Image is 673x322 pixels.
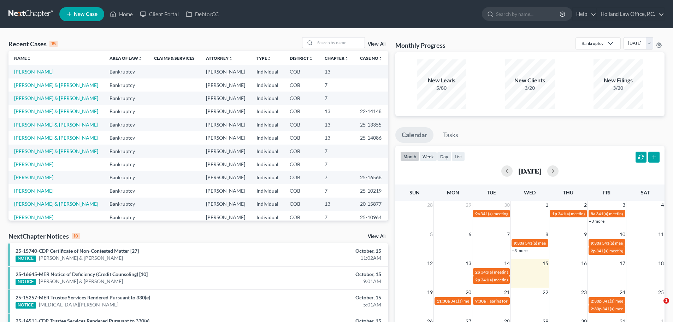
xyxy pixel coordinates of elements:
h2: [DATE] [518,167,542,175]
td: 25-13355 [354,118,388,131]
td: 7 [319,184,354,197]
button: day [437,152,451,161]
td: Individual [251,171,284,184]
span: 9:30a [591,240,601,246]
td: 22-14148 [354,105,388,118]
a: View All [368,234,385,239]
a: [PERSON_NAME] & [PERSON_NAME] [14,95,98,101]
a: [PERSON_NAME] & [PERSON_NAME] [14,201,98,207]
span: 11:30a [437,298,450,304]
span: Wed [524,189,536,195]
span: 20 [465,288,472,297]
a: Districtunfold_more [290,55,313,61]
td: COB [284,118,319,131]
td: Individual [251,105,284,118]
div: 9:01AM [264,278,381,285]
a: Calendar [395,127,433,143]
span: Sat [641,189,650,195]
span: 23 [580,288,588,297]
div: 11:02AM [264,254,381,262]
a: [PERSON_NAME] & [PERSON_NAME] [39,278,123,285]
a: [PERSON_NAME] [14,174,53,180]
a: View All [368,42,385,47]
a: +3 more [512,248,527,253]
td: COB [284,184,319,197]
div: October, 15 [264,294,381,301]
td: Bankruptcy [104,65,148,78]
td: Bankruptcy [104,92,148,105]
td: [PERSON_NAME] [200,131,251,144]
td: Bankruptcy [104,131,148,144]
a: [PERSON_NAME] & [PERSON_NAME] [14,135,98,141]
td: 25-14086 [354,131,388,144]
div: New Leads [417,76,466,84]
a: Nameunfold_more [14,55,31,61]
span: 2p [591,248,596,253]
button: list [451,152,465,161]
td: 13 [319,105,354,118]
td: 13 [319,65,354,78]
span: 19 [426,288,433,297]
div: New Clients [505,76,555,84]
span: 28 [426,201,433,209]
span: 341(a) meeting for [PERSON_NAME] & [PERSON_NAME] [481,269,586,275]
a: [PERSON_NAME] [14,161,53,167]
td: 13 [319,118,354,131]
a: [PERSON_NAME] & [PERSON_NAME] [39,254,123,262]
td: 25-10964 [354,211,388,224]
td: Individual [251,145,284,158]
td: [PERSON_NAME] [200,158,251,171]
td: [PERSON_NAME] [200,118,251,131]
td: Bankruptcy [104,211,148,224]
a: [MEDICAL_DATA][PERSON_NAME] [39,301,118,308]
td: COB [284,145,319,158]
a: Holland Law Office, P.C. [597,8,664,21]
td: [PERSON_NAME] [200,171,251,184]
td: Bankruptcy [104,198,148,211]
a: DebtorCC [182,8,222,21]
a: Attorneyunfold_more [206,55,233,61]
td: COB [284,131,319,144]
span: 341(a) meeting for [PERSON_NAME] [450,298,519,304]
td: Individual [251,211,284,224]
span: 2:30p [591,298,602,304]
div: NOTICE [16,256,36,262]
a: [PERSON_NAME] [14,214,53,220]
td: Bankruptcy [104,78,148,92]
a: [PERSON_NAME] & [PERSON_NAME] [14,108,98,114]
span: 5 [429,230,433,239]
td: COB [284,78,319,92]
div: Bankruptcy [582,40,603,46]
td: [PERSON_NAME] [200,92,251,105]
a: 25-15257-MER Trustee Services Rendered Pursuant to 330(e) [16,294,150,300]
span: 8 [545,230,549,239]
a: 25-15740-CDP Certificate of Non-Contested Matter [27] [16,248,139,254]
a: [PERSON_NAME] [14,69,53,75]
span: 14 [503,259,510,268]
td: 7 [319,92,354,105]
a: [PERSON_NAME] [14,188,53,194]
span: 341(a) meeting for [PERSON_NAME] [525,240,593,246]
a: Home [106,8,136,21]
span: 16 [580,259,588,268]
button: month [400,152,419,161]
a: Chapterunfold_more [325,55,349,61]
td: 13 [319,198,354,211]
a: Typeunfold_more [256,55,271,61]
td: COB [284,198,319,211]
td: Individual [251,198,284,211]
td: [PERSON_NAME] [200,211,251,224]
span: 4 [660,201,665,209]
span: 7 [506,230,510,239]
td: Bankruptcy [104,158,148,171]
td: 7 [319,145,354,158]
div: October, 15 [264,247,381,254]
span: 10 [619,230,626,239]
td: COB [284,211,319,224]
a: Help [573,8,596,21]
a: Tasks [437,127,465,143]
span: 341(a) meeting for [PERSON_NAME] [602,240,670,246]
div: 15 [49,41,58,47]
td: Individual [251,118,284,131]
td: [PERSON_NAME] [200,105,251,118]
